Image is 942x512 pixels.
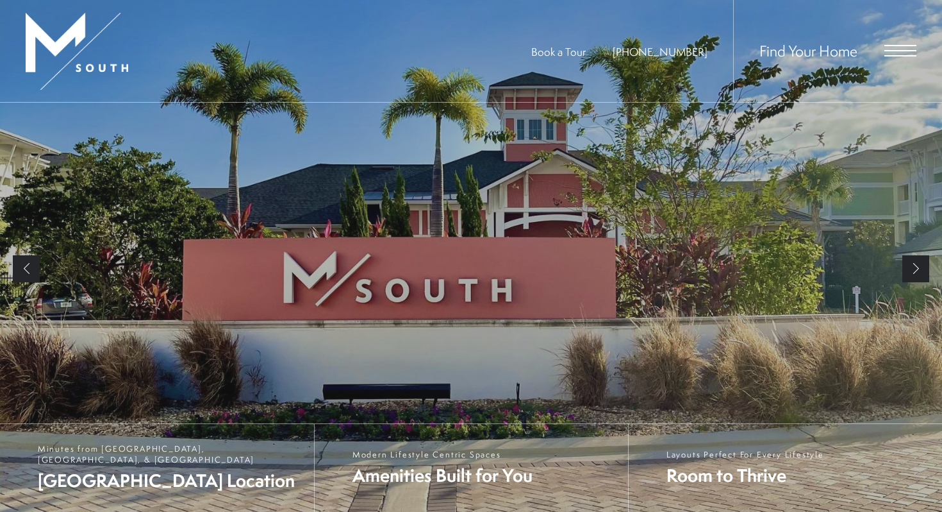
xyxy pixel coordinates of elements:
[613,44,707,59] a: Call Us at 813-570-8014
[38,468,301,493] span: [GEOGRAPHIC_DATA] Location
[38,443,301,465] span: Minutes from [GEOGRAPHIC_DATA], [GEOGRAPHIC_DATA], & [GEOGRAPHIC_DATA]
[628,424,942,512] a: Layouts Perfect For Every Lifestyle
[13,255,40,282] a: Previous
[884,45,916,56] button: Open Menu
[666,463,824,488] span: Room to Thrive
[613,44,707,59] span: [PHONE_NUMBER]
[531,44,586,59] a: Book a Tour
[902,255,929,282] a: Next
[26,13,128,90] img: MSouth
[352,463,533,488] span: Amenities Built for You
[666,449,824,460] span: Layouts Perfect For Every Lifestyle
[314,424,628,512] a: Modern Lifestyle Centric Spaces
[759,40,857,61] a: Find Your Home
[352,449,533,460] span: Modern Lifestyle Centric Spaces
